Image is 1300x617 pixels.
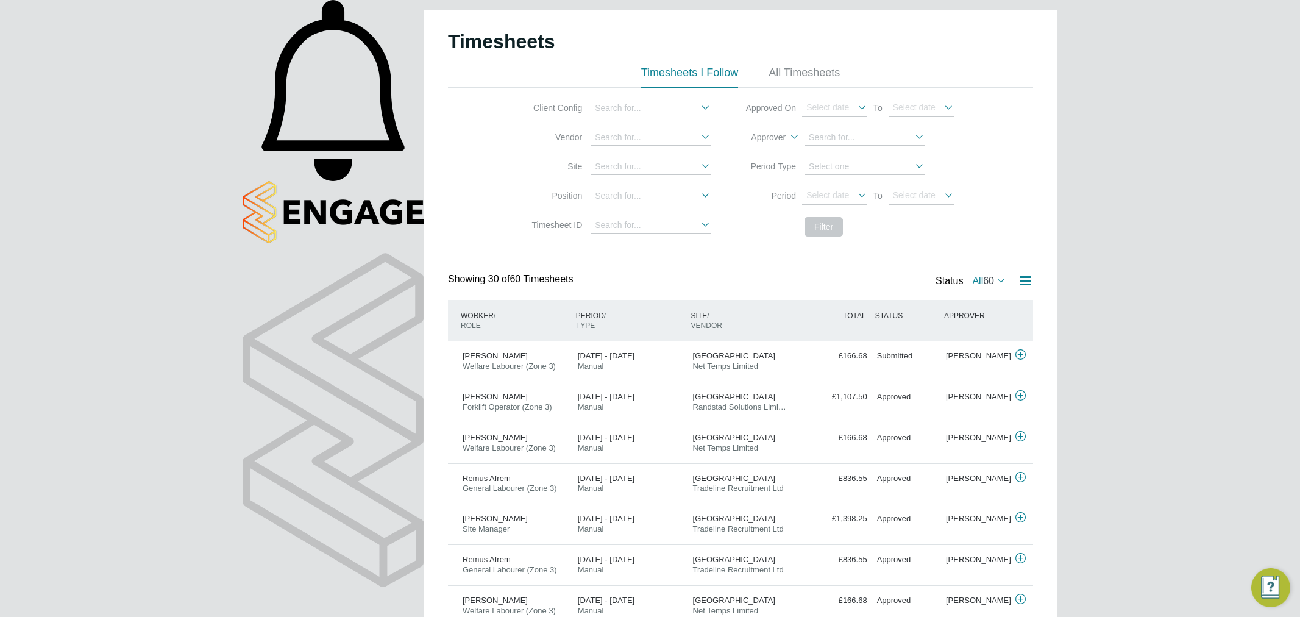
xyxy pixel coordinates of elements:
span: [DATE] - [DATE] [578,351,634,360]
div: [PERSON_NAME] [941,387,1010,407]
label: Period [741,190,796,201]
span: TYPE [576,321,595,330]
input: Search for... [591,101,711,116]
span: 60 [983,276,994,286]
span: Select date [806,190,849,200]
div: Approved [872,469,941,489]
span: 30 of [488,274,510,284]
div: PERIOD [573,305,688,337]
div: SITE [688,305,803,337]
span: [DATE] - [DATE] [578,474,634,483]
label: Approved On [741,102,796,113]
div: £836.55 [803,550,872,570]
div: STATUS [872,305,941,327]
span: [DATE] - [DATE] [578,433,634,442]
input: Select one [805,159,925,175]
div: £836.55 [803,469,872,489]
label: Position [527,190,582,201]
div: Approved [872,387,941,407]
button: Filter [805,217,843,237]
span: Net Temps Limited [693,362,758,371]
span: Randstad Solutions Limi… [693,402,786,412]
input: Search for... [591,188,711,204]
span: ROLE [461,321,481,330]
span: [PERSON_NAME] [463,433,528,442]
div: [PERSON_NAME] [941,591,1010,611]
div: Approved [872,550,941,570]
div: Approved [872,428,941,448]
span: Welfare Labourer (Zone 3) [463,362,556,371]
span: [PERSON_NAME] [463,596,528,605]
div: £1,107.50 [803,387,872,407]
label: Timesheet ID [527,219,582,230]
span: Forklift Operator (Zone 3) [463,402,552,412]
span: Manual [578,362,604,371]
span: Tradeline Recruitment Ltd [693,483,784,493]
span: Welfare Labourer (Zone 3) [463,606,556,615]
span: To [870,188,886,203]
span: To [870,101,886,115]
span: [DATE] - [DATE] [578,514,634,523]
label: Period Type [741,161,796,172]
span: Net Temps Limited [693,443,758,452]
span: Tradeline Recruitment Ltd [693,565,784,574]
span: Welfare Labourer (Zone 3) [463,443,556,452]
div: Status [936,273,1009,290]
span: Remus Afrem [463,555,511,564]
label: Approver [731,132,786,143]
button: Engage Resource Center [1251,568,1290,607]
span: TOTAL [843,312,866,320]
span: General Labourer (Zone 3) [463,483,557,493]
span: / [707,312,709,320]
span: [GEOGRAPHIC_DATA] [693,514,775,523]
div: [PERSON_NAME] [941,469,1010,489]
span: Manual [578,606,604,615]
span: Site Manager [463,524,510,533]
span: [GEOGRAPHIC_DATA] [693,596,775,605]
span: [PERSON_NAME] [463,392,528,401]
div: Approved [872,591,941,611]
div: £166.68 [803,591,872,611]
span: [GEOGRAPHIC_DATA] [693,351,775,360]
span: Manual [578,402,604,412]
input: Search for... [591,218,711,234]
span: [DATE] - [DATE] [578,392,634,401]
div: WORKER [458,305,573,337]
div: £166.68 [803,428,872,448]
span: Manual [578,565,604,574]
span: Manual [578,443,604,452]
h2: Timesheets [448,29,555,54]
span: Select date [806,102,849,112]
label: Client Config [527,102,582,113]
div: £166.68 [803,346,872,366]
div: Approved [872,509,941,529]
span: [GEOGRAPHIC_DATA] [693,474,775,483]
span: / [494,312,495,320]
span: Net Temps Limited [693,606,758,615]
div: [PERSON_NAME] [941,550,1010,570]
span: [PERSON_NAME] [463,351,528,360]
div: [PERSON_NAME] [941,346,1010,366]
div: APPROVER [941,305,1010,327]
input: Search for... [805,130,925,146]
span: Remus Afrem [463,474,511,483]
span: VENDOR [691,321,722,330]
span: [GEOGRAPHIC_DATA] [693,555,775,564]
div: [PERSON_NAME] [941,428,1010,448]
div: [PERSON_NAME] [941,509,1010,529]
span: [GEOGRAPHIC_DATA] [693,433,775,442]
span: General Labourer (Zone 3) [463,565,557,574]
span: 60 Timesheets [488,274,574,284]
li: Timesheets I Follow [641,66,738,88]
div: £1,398.25 [803,509,872,529]
span: [DATE] - [DATE] [578,596,634,605]
span: / [604,312,606,320]
span: Manual [578,483,604,493]
div: Showing [448,273,575,286]
input: Search for... [591,159,711,175]
div: Submitted [872,346,941,366]
label: Site [527,161,582,172]
span: Manual [578,524,604,533]
label: All [972,276,1006,286]
span: [GEOGRAPHIC_DATA] [693,392,775,401]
